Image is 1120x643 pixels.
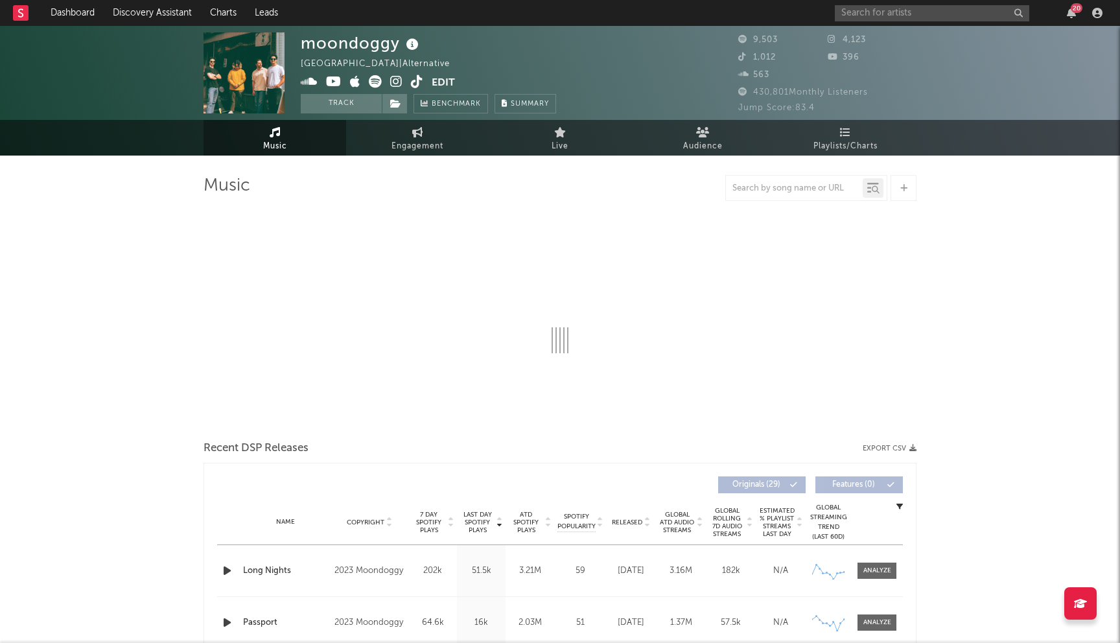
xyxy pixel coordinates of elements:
[460,616,502,629] div: 16k
[204,120,346,156] a: Music
[557,616,603,629] div: 51
[243,616,328,629] a: Passport
[738,36,778,44] span: 9,503
[460,511,495,534] span: Last Day Spotify Plays
[412,565,454,578] div: 202k
[759,616,802,629] div: N/A
[709,616,752,629] div: 57.5k
[347,519,384,526] span: Copyright
[509,511,543,534] span: ATD Spotify Plays
[683,139,723,154] span: Audience
[609,616,653,629] div: [DATE]
[774,120,916,156] a: Playlists/Charts
[828,53,859,62] span: 396
[759,565,802,578] div: N/A
[557,565,603,578] div: 59
[412,616,454,629] div: 64.6k
[835,5,1029,21] input: Search for artists
[813,139,878,154] span: Playlists/Charts
[243,565,328,578] a: Long Nights
[738,71,769,79] span: 563
[809,503,848,542] div: Global Streaming Trend (Last 60D)
[334,563,405,579] div: 2023 Moondoggy
[609,565,653,578] div: [DATE]
[301,56,465,72] div: [GEOGRAPHIC_DATA] | Alternative
[552,139,568,154] span: Live
[511,100,549,108] span: Summary
[509,565,551,578] div: 3.21M
[489,120,631,156] a: Live
[432,75,455,91] button: Edit
[863,445,916,452] button: Export CSV
[738,88,868,97] span: 430,801 Monthly Listeners
[1071,3,1082,13] div: 20
[432,97,481,112] span: Benchmark
[263,139,287,154] span: Music
[509,616,551,629] div: 2.03M
[460,565,502,578] div: 51.5k
[1067,8,1076,18] button: 20
[759,507,795,538] span: Estimated % Playlist Streams Last Day
[726,183,863,194] input: Search by song name or URL
[557,512,596,532] span: Spotify Popularity
[204,441,309,456] span: Recent DSP Releases
[718,476,806,493] button: Originals(29)
[412,511,446,534] span: 7 Day Spotify Plays
[334,615,405,631] div: 2023 Moondoggy
[727,481,786,489] span: Originals ( 29 )
[346,120,489,156] a: Engagement
[824,481,883,489] span: Features ( 0 )
[612,519,642,526] span: Released
[301,94,382,113] button: Track
[815,476,903,493] button: Features(0)
[738,53,776,62] span: 1,012
[495,94,556,113] button: Summary
[828,36,866,44] span: 4,123
[631,120,774,156] a: Audience
[709,507,745,538] span: Global Rolling 7D Audio Streams
[301,32,422,54] div: moondoggy
[414,94,488,113] a: Benchmark
[243,517,328,527] div: Name
[659,511,695,534] span: Global ATD Audio Streams
[709,565,752,578] div: 182k
[659,565,703,578] div: 3.16M
[659,616,703,629] div: 1.37M
[738,104,815,112] span: Jump Score: 83.4
[391,139,443,154] span: Engagement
